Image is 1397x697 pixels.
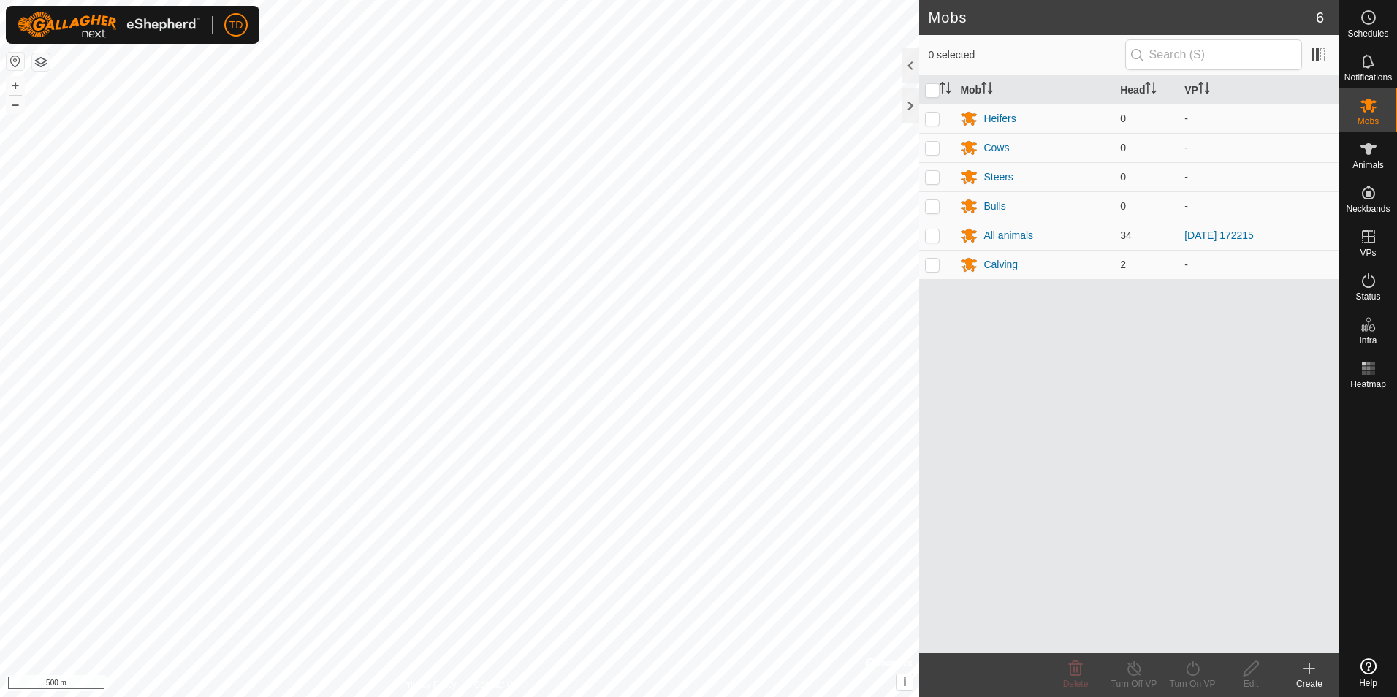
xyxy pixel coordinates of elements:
[1120,200,1126,212] span: 0
[7,53,24,70] button: Reset Map
[402,678,457,691] a: Privacy Policy
[983,228,1033,243] div: All animals
[18,12,200,38] img: Gallagher Logo
[983,111,1016,126] div: Heifers
[1179,162,1339,191] td: -
[1145,84,1157,96] p-sorticon: Activate to sort
[7,96,24,113] button: –
[1359,679,1377,688] span: Help
[1350,380,1386,389] span: Heatmap
[1114,76,1179,104] th: Head
[983,257,1018,273] div: Calving
[1179,133,1339,162] td: -
[474,678,517,691] a: Contact Us
[1355,292,1380,301] span: Status
[1120,171,1126,183] span: 0
[229,18,243,33] span: TD
[983,199,1005,214] div: Bulls
[903,676,906,688] span: i
[928,47,1124,63] span: 0 selected
[1280,677,1339,690] div: Create
[940,84,951,96] p-sorticon: Activate to sort
[928,9,1315,26] h2: Mobs
[32,53,50,71] button: Map Layers
[1125,39,1302,70] input: Search (S)
[1339,652,1397,693] a: Help
[1179,191,1339,221] td: -
[1105,677,1163,690] div: Turn Off VP
[954,76,1114,104] th: Mob
[1179,104,1339,133] td: -
[1346,205,1390,213] span: Neckbands
[983,170,1013,185] div: Steers
[981,84,993,96] p-sorticon: Activate to sort
[1120,142,1126,153] span: 0
[1184,229,1254,241] a: [DATE] 172215
[1198,84,1210,96] p-sorticon: Activate to sort
[983,140,1009,156] div: Cows
[1360,248,1376,257] span: VPs
[1063,679,1089,689] span: Delete
[1359,336,1377,345] span: Infra
[897,674,913,690] button: i
[1222,677,1280,690] div: Edit
[1358,117,1379,126] span: Mobs
[1120,229,1132,241] span: 34
[1179,76,1339,104] th: VP
[1347,29,1388,38] span: Schedules
[1179,250,1339,279] td: -
[1344,73,1392,82] span: Notifications
[1352,161,1384,170] span: Animals
[1120,259,1126,270] span: 2
[1163,677,1222,690] div: Turn On VP
[1120,113,1126,124] span: 0
[1316,7,1324,28] span: 6
[7,77,24,94] button: +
